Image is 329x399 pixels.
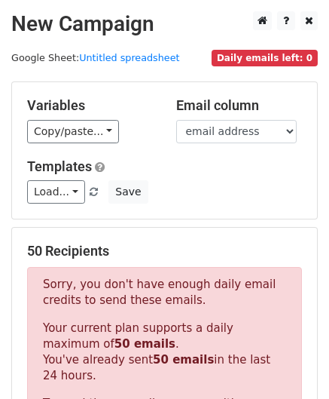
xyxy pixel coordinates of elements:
p: Your current plan supports a daily maximum of . You've already sent in the last 24 hours. [43,321,286,384]
a: Load... [27,180,85,204]
iframe: Chat Widget [254,327,329,399]
h5: Email column [176,97,303,114]
h2: New Campaign [11,11,318,37]
span: Daily emails left: 0 [212,50,318,66]
p: Sorry, you don't have enough daily email credits to send these emails. [43,277,286,308]
button: Save [108,180,148,204]
small: Google Sheet: [11,52,180,63]
h5: Variables [27,97,154,114]
a: Copy/paste... [27,120,119,143]
strong: 50 emails [153,353,214,367]
a: Templates [27,158,92,174]
a: Untitled spreadsheet [79,52,179,63]
a: Daily emails left: 0 [212,52,318,63]
strong: 50 emails [114,337,175,351]
h5: 50 Recipients [27,243,302,259]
